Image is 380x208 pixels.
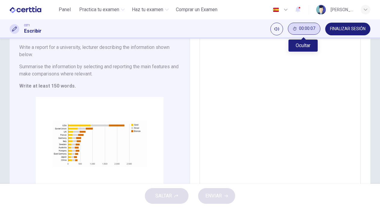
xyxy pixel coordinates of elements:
[55,4,74,15] button: Panel
[272,8,280,12] img: es
[299,26,315,31] span: 00:00:07
[288,23,320,35] button: 00:00:07
[24,27,42,35] h1: Escribir
[316,5,326,14] img: Profile picture
[19,63,180,78] h6: Summarise the information by selecting and reporting the main features and make comparisons where...
[288,40,318,52] div: Ocultar
[79,6,119,13] span: Practica tu examen
[77,4,127,15] button: Practica tu examen
[129,4,171,15] button: Haz tu examen
[10,4,41,16] img: CERTTIA logo
[288,23,320,35] div: Ocultar
[24,23,30,27] span: CET1
[10,4,55,16] a: CERTTIA logo
[173,4,220,15] button: Comprar un Examen
[331,6,354,13] div: [PERSON_NAME]
[325,23,370,35] button: FINALIZAR SESIÓN
[330,27,366,31] span: FINALIZAR SESIÓN
[19,44,180,58] h6: Write a report for a university, lecturer describing the information shown below.
[176,6,217,13] span: Comprar un Examen
[270,23,283,35] div: Silenciar
[19,83,76,89] strong: Write at least 150 words.
[59,6,71,13] span: Panel
[132,6,163,13] span: Haz tu examen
